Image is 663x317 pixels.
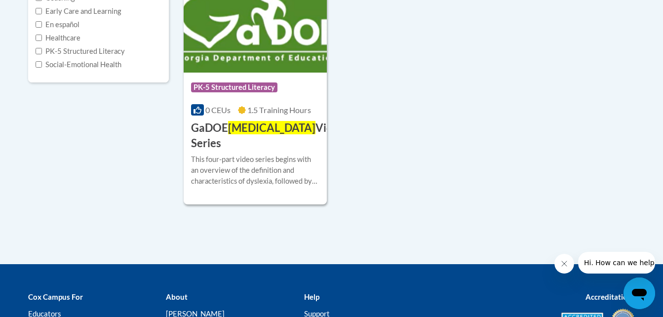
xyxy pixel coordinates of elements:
[304,292,319,301] b: Help
[228,121,315,134] span: [MEDICAL_DATA]
[585,292,635,301] b: Accreditations
[166,292,188,301] b: About
[36,59,121,70] label: Social-Emotional Health
[36,21,42,28] input: Checkbox for Options
[624,277,655,309] iframe: Button to launch messaging window
[554,254,574,274] iframe: Close message
[36,8,42,14] input: Checkbox for Options
[6,7,80,15] span: Hi. How can we help?
[36,33,80,43] label: Healthcare
[247,105,311,115] span: 1.5 Training Hours
[191,154,320,187] div: This four-part video series begins with an overview of the definition and characteristics of dysl...
[36,19,79,30] label: En español
[36,6,121,17] label: Early Care and Learning
[28,292,83,301] b: Cox Campus For
[36,35,42,41] input: Checkbox for Options
[191,120,345,151] h3: GaDOE Video Series
[578,252,655,274] iframe: Message from company
[36,48,42,54] input: Checkbox for Options
[205,105,231,115] span: 0 CEUs
[191,82,277,92] span: PK-5 Structured Literacy
[36,61,42,68] input: Checkbox for Options
[36,46,125,57] label: PK-5 Structured Literacy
